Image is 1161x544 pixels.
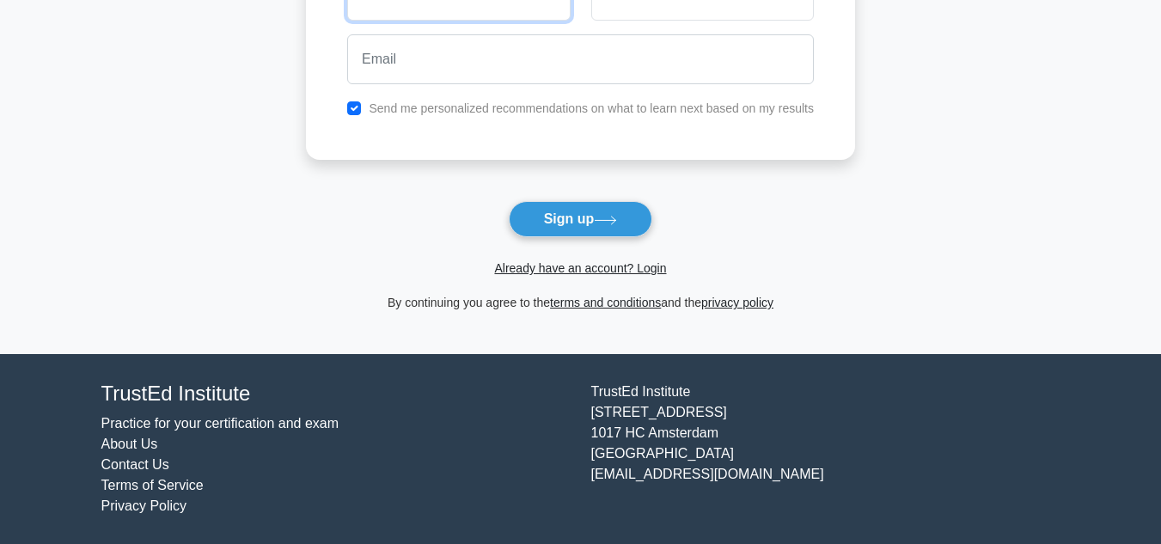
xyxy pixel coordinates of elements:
div: By continuing you agree to the and the [296,292,865,313]
a: Contact Us [101,457,169,472]
h4: TrustEd Institute [101,382,571,406]
input: Email [347,34,814,84]
a: Privacy Policy [101,498,187,513]
label: Send me personalized recommendations on what to learn next based on my results [369,101,814,115]
a: Practice for your certification and exam [101,416,339,431]
div: TrustEd Institute [STREET_ADDRESS] 1017 HC Amsterdam [GEOGRAPHIC_DATA] [EMAIL_ADDRESS][DOMAIN_NAME] [581,382,1071,516]
button: Sign up [509,201,653,237]
a: Already have an account? Login [494,261,666,275]
a: Terms of Service [101,478,204,492]
a: About Us [101,437,158,451]
a: privacy policy [701,296,773,309]
a: terms and conditions [550,296,661,309]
